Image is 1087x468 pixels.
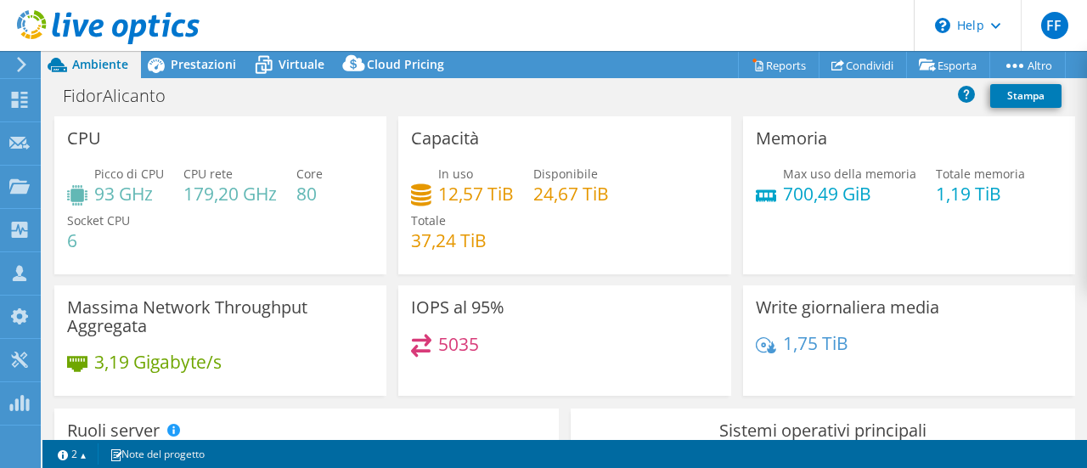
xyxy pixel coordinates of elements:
a: 2 [46,443,99,465]
h3: Capacità [411,129,479,148]
span: Cloud Pricing [367,56,444,72]
h3: Ruoli server [67,421,160,440]
h3: CPU [67,129,101,148]
a: Altro [989,52,1066,78]
span: Ambiente [72,56,128,72]
h3: Memoria [756,129,827,148]
h4: 700,49 GiB [783,184,916,203]
span: Totale memoria [936,166,1025,182]
span: Max uso della memoria [783,166,916,182]
span: Disponibile [533,166,598,182]
h4: 93 GHz [94,184,164,203]
span: Core [296,166,323,182]
h4: 12,57 TiB [438,184,514,203]
a: Condividi [819,52,907,78]
h4: 1,19 TiB [936,184,1025,203]
h4: 6 [67,231,130,250]
span: FF [1041,12,1068,39]
span: Picco di CPU [94,166,164,182]
h1: FidorAlicanto [55,87,192,105]
h4: 24,67 TiB [533,184,609,203]
a: Esporta [906,52,990,78]
span: Socket CPU [67,212,130,228]
h4: 80 [296,184,323,203]
span: In uso [438,166,473,182]
h4: 5035 [438,335,479,353]
h4: 1,75 TiB [783,334,848,352]
h4: 37,24 TiB [411,231,487,250]
h3: Massima Network Throughput Aggregata [67,298,374,335]
span: Totale [411,212,446,228]
a: Stampa [990,84,1062,108]
span: Prestazioni [171,56,236,72]
h3: Sistemi operativi principali [583,421,1062,440]
h3: IOPS al 95% [411,298,504,317]
h4: 179,20 GHz [183,184,277,203]
svg: \n [935,18,950,33]
span: CPU rete [183,166,233,182]
a: Reports [738,52,819,78]
a: Note del progetto [98,443,217,465]
span: Virtuale [279,56,324,72]
h3: Write giornaliera media [756,298,939,317]
h4: 3,19 Gigabyte/s [94,352,222,371]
